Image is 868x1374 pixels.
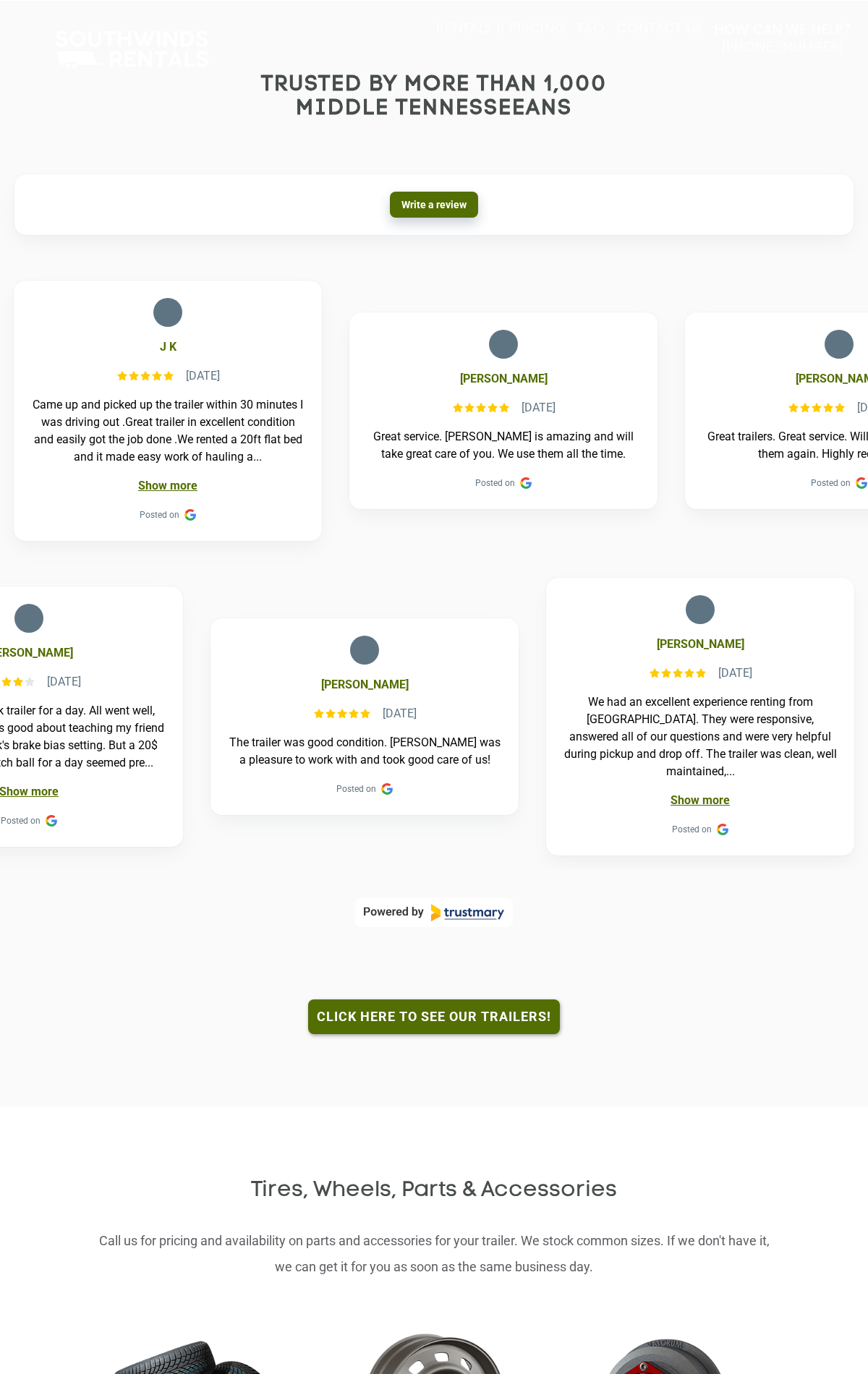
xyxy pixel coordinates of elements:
a: Click here to see our trailers! [308,999,560,1034]
b: J K [158,338,175,356]
h2: Tires, Wheels, Parts & Accessories [94,1179,774,1203]
img: David Diaz [488,330,517,359]
div: [DATE] [184,367,218,385]
div: Great service. [PERSON_NAME] is amazing and will take great care of you. We use them all the time. [366,428,639,463]
div: Google [519,477,531,489]
span: Write a review [401,199,467,210]
img: Google Reviews [184,509,195,521]
div: [DATE] [719,665,753,682]
img: Trey Brown [824,330,853,359]
span: [PHONE_NUMBER] [722,40,843,55]
div: Google [382,783,393,795]
a: Write a review [390,192,478,218]
div: Google [184,509,195,521]
b: [PERSON_NAME] [322,676,409,694]
img: Chelsey Layton [686,595,715,624]
img: Jennifer Wampler [351,636,380,665]
span: Posted on [1,812,41,829]
img: J K [153,298,182,327]
div: Google [718,824,729,835]
img: Google Reviews [855,477,867,489]
div: We had an excellent experience renting from [GEOGRAPHIC_DATA]. They were responsive, answered all... [564,694,838,780]
img: Southwinds Rentals Logo [48,27,216,72]
span: Posted on [810,474,850,492]
span: Posted on [139,506,179,524]
a: Rentals & Pricing [436,22,566,55]
p: Call us for pricing and availability on parts and accessories for your trailer. We stock common s... [94,1228,774,1280]
span: Posted on [337,780,377,798]
img: Google Reviews [46,815,58,827]
strong: How Can We Help? [715,23,851,38]
img: Google Reviews [718,824,729,835]
a: Contact Us [616,22,702,55]
a: Show more [671,793,731,807]
img: Google Reviews [519,477,531,489]
div: Google [46,815,58,827]
div: [DATE] [383,705,417,722]
img: Ben Vz [15,604,44,633]
a: Show more [137,479,197,492]
div: The trailer was good condition. [PERSON_NAME] was a pleasure to work with and took good care of us! [229,734,502,769]
div: [DATE] [520,399,554,417]
b: [PERSON_NAME] [658,636,745,653]
a: Powered by Trustmary [364,904,504,921]
img: Google Reviews [382,783,393,795]
div: [DATE] [48,673,82,691]
span: Posted on [475,474,514,492]
a: How Can We Help? [PHONE_NUMBER] [715,22,851,55]
b: [PERSON_NAME] [459,370,546,388]
div: Google [855,477,867,489]
span: Posted on [673,821,712,838]
a: FAQ [578,22,605,55]
div: Came up and picked up the trailer within 30 minutes I was driving out .Great trailer in excellent... [30,396,304,466]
